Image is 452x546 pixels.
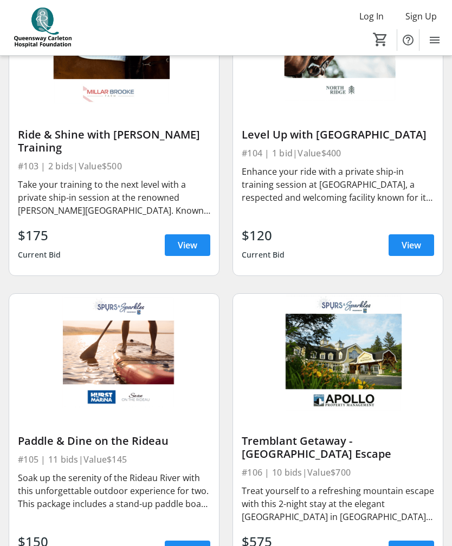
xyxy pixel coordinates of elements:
[18,471,210,510] div: Soak up the serenity of the Rideau River with this unforgettable outdoor experience for two. This...
[242,165,434,204] div: Enhance your ride with a private ship-in training session at [GEOGRAPHIC_DATA], a respected and w...
[9,294,219,412] img: Paddle & Dine on the Rideau
[359,10,384,23] span: Log In
[397,8,445,25] button: Sign Up
[242,146,434,161] div: #104 | 1 bid | Value $400
[242,465,434,480] div: #106 | 10 bids | Value $700
[18,128,210,154] div: Ride & Shine with [PERSON_NAME] Training
[242,245,285,265] div: Current Bid
[18,226,61,245] div: $175
[18,178,210,217] div: Take your training to the next level with a private ship-in session at the renowned [PERSON_NAME]...
[242,226,285,245] div: $120
[18,245,61,265] div: Current Bid
[402,239,421,252] span: View
[242,435,434,461] div: Tremblant Getaway - [GEOGRAPHIC_DATA] Escape
[397,29,419,51] button: Help
[178,239,197,252] span: View
[371,30,390,49] button: Cart
[424,29,445,51] button: Menu
[242,484,434,523] div: Treat yourself to a refreshing mountain escape with this 2-night stay at the elegant [GEOGRAPHIC_...
[242,128,434,141] div: Level Up with [GEOGRAPHIC_DATA]
[405,10,437,23] span: Sign Up
[351,8,392,25] button: Log In
[233,294,443,412] img: Tremblant Getaway - Chateau Beauvallon Escape
[7,8,79,48] img: QCH Foundation's Logo
[18,159,210,174] div: #103 | 2 bids | Value $500
[18,435,210,448] div: Paddle & Dine on the Rideau
[389,234,434,256] a: View
[165,234,210,256] a: View
[18,452,210,467] div: #105 | 11 bids | Value $145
